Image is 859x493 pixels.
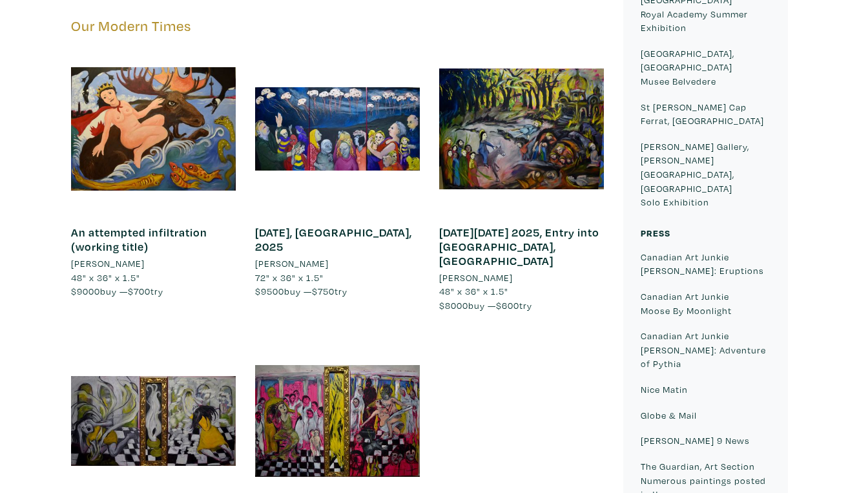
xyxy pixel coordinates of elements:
[255,271,324,284] span: 72" x 36" x 1.5"
[255,257,420,271] a: [PERSON_NAME]
[255,285,347,297] span: buy — try
[641,329,771,371] p: Canadian Art Junkie [PERSON_NAME]: Adventure of Pythia
[71,225,207,254] a: An attempted infiltration (working title)
[439,225,599,267] a: [DATE][DATE] 2025, Entry into [GEOGRAPHIC_DATA], [GEOGRAPHIC_DATA]
[439,271,513,285] li: [PERSON_NAME]
[641,408,771,423] p: Globe & Mail
[496,299,519,311] span: $600
[439,299,468,311] span: $8000
[641,289,771,317] p: Canadian Art Junkie Moose By Moonlight
[641,140,771,209] p: [PERSON_NAME] Gallery, [PERSON_NAME][GEOGRAPHIC_DATA], [GEOGRAPHIC_DATA] Solo Exhibition
[641,227,670,239] small: Press
[312,285,335,297] span: $750
[641,100,771,128] p: St [PERSON_NAME] Cap Ferrat, [GEOGRAPHIC_DATA]
[439,271,604,285] a: [PERSON_NAME]
[641,434,771,448] p: [PERSON_NAME] 9 News
[439,299,532,311] span: buy — try
[255,285,284,297] span: $9500
[71,257,236,271] a: [PERSON_NAME]
[71,285,100,297] span: $9000
[71,257,145,271] li: [PERSON_NAME]
[255,257,329,271] li: [PERSON_NAME]
[255,225,412,254] a: [DATE], [GEOGRAPHIC_DATA], 2025
[439,285,508,297] span: 48" x 36" x 1.5"
[128,285,150,297] span: $700
[71,285,163,297] span: buy — try
[641,383,771,397] p: Nice Matin
[71,17,604,35] h5: Our Modern Times
[641,250,771,278] p: Canadian Art Junkie [PERSON_NAME]: Eruptions
[641,47,771,89] p: [GEOGRAPHIC_DATA], [GEOGRAPHIC_DATA] Musee Belvedere
[71,271,140,284] span: 48" x 36" x 1.5"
